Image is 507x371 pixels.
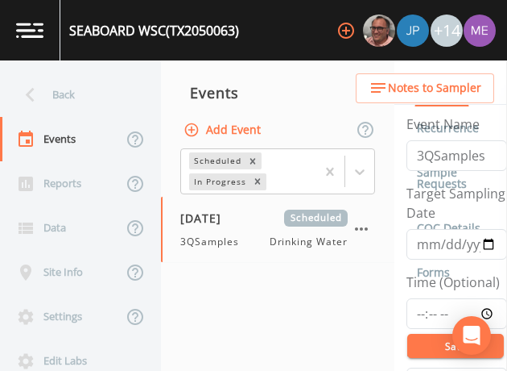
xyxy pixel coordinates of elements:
div: Remove Scheduled [244,152,262,169]
div: Events [161,73,394,113]
span: Notes to Sampler [388,78,481,98]
span: 3QSamples [180,235,249,249]
div: +14 [431,15,463,47]
div: Scheduled [189,152,244,169]
div: Open Intercom Messenger [452,316,491,355]
img: d4d65db7c401dd99d63b7ad86343d265 [464,15,496,47]
span: [DATE] [180,210,233,227]
div: In Progress [189,173,249,190]
label: Event Notes [406,342,480,361]
span: Scheduled [284,210,348,227]
img: e2d790fa78825a4bb76dcb6ab311d44c [363,15,395,47]
img: 41241ef155101aa6d92a04480b0d0000 [397,15,429,47]
button: Notes to Sampler [356,73,494,103]
div: SEABOARD WSC (TX2050063) [69,21,239,40]
div: Joshua gere Paul [396,15,430,47]
a: Recurrence [414,106,481,151]
span: Drinking Water [270,235,348,249]
label: Event Name [406,115,480,134]
a: Schedule [414,60,469,106]
label: Time (Optional) [406,273,500,292]
div: Mike Franklin [362,15,396,47]
img: logo [16,23,43,38]
label: Target Sampling Date [406,184,507,223]
button: Add Event [180,115,267,145]
div: Remove In Progress [249,173,266,190]
a: [DATE]Scheduled3QSamplesDrinking Water [161,197,394,263]
button: Save [407,334,504,358]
